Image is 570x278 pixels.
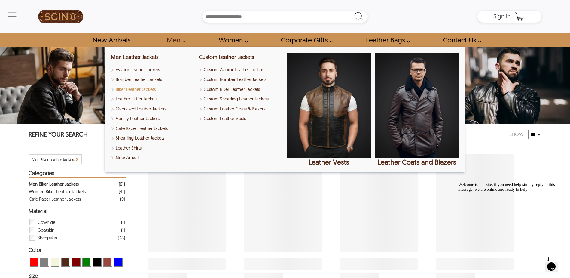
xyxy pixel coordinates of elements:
[29,226,125,234] div: Filter Goatskin Men Biker Leather Jackets
[103,258,112,267] div: View Cognac Men Biker Leather Jackets
[111,115,195,122] a: Shop Varsity Leather Jackets
[61,258,70,267] div: View Brown ( Brand Color ) Men Biker Leather Jackets
[32,157,75,162] span: Filter Men Biker Leather Jackets
[30,258,38,267] div: View Red Men Biker Leather Jackets
[111,96,195,103] a: Shop Leather Puffer Jackets
[199,76,283,83] a: Shop Custom Bomber Leather Jackets
[120,195,125,203] div: ( 9 )
[29,180,79,188] div: Men Biker Leather Jackets
[29,3,93,30] a: SCIN
[29,234,125,242] div: Filter Sheepskin Men Biker Leather Jackets
[111,54,159,60] a: Shop Men Leather Jackets
[121,218,125,226] div: ( 1 )
[29,130,127,140] p: REFINE YOUR SEARCH
[456,180,564,251] iframe: chat widget
[199,106,283,113] a: Shop Custom Leather Coats & Blazers
[505,129,528,140] div: Show:
[29,247,127,254] div: Heading Filter Men Biker Leather Jackets by Color
[111,76,195,83] a: Shop Men Bomber Leather Jackets
[199,115,283,122] a: Shop Custom Leather Vests
[199,96,283,103] a: Shop Custom Shearling Leather Jackets
[86,33,137,47] a: Shop New Arrivals
[111,106,195,113] a: Shop Oversized Leather Jackets
[29,195,81,203] div: Cafe Racer Leather Jackets
[40,258,49,267] div: View Grey Men Biker Leather Jackets
[2,2,111,12] div: Welcome to our site, if you need help simply reply to this message, we are online and ready to help.
[111,125,195,132] a: Shop Men Cafe Racer Leather Jackets
[29,218,125,226] div: Filter Cowhide Men Biker Leather Jackets
[359,33,413,47] a: Shop Leather Bags
[111,86,195,93] a: Shop Men Biker Leather Jackets
[375,53,459,158] img: Leather Coats and Blazers
[38,234,57,242] span: Sheepskin
[287,158,371,166] div: Leather Vests
[76,157,78,162] a: Cancel Filter
[436,33,484,47] a: contact-us
[199,54,254,60] a: Custom Leather Jackets
[118,234,125,242] div: ( 38 )
[111,154,195,161] a: Shop New Arrivals
[29,188,125,195] a: Filter Women Biker Leather Jackets
[93,258,102,267] div: View Black Men Biker Leather Jackets
[29,180,125,188] a: Filter Men Biker Leather Jackets
[76,156,78,162] span: x
[38,226,54,234] span: Goatskin
[111,66,195,73] a: Shop Men Aviator Leather Jackets
[72,258,81,267] div: View Maroon Men Biker Leather Jackets
[119,180,125,188] div: ( 61 )
[493,14,511,19] a: Sign in
[375,158,459,166] div: Leather Coats and Blazers
[119,188,125,195] div: ( 41 )
[545,254,564,272] iframe: chat widget
[199,66,283,73] a: Custom Aviator Leather Jackets
[274,33,336,47] a: Shop Leather Corporate Gifts
[160,33,189,47] a: shop men's leather jackets
[2,2,99,12] span: Welcome to our site, if you need help simply reply to this message, we are online and ready to help.
[29,195,125,203] a: Filter Cafe Racer Leather Jackets
[514,12,526,21] a: Shopping Cart
[38,3,83,30] img: SCIN
[38,218,55,226] span: Cowhide
[111,145,195,152] a: Shop Leather Shirts
[287,53,371,166] a: Leather Vests
[493,12,511,20] span: Sign in
[29,170,127,178] div: Heading Filter Men Biker Leather Jackets by Categories
[82,258,91,267] div: View Green Men Biker Leather Jackets
[212,33,251,47] a: Shop Women Leather Jackets
[51,258,59,267] div: View Beige Men Biker Leather Jackets
[111,135,195,142] a: Shop Men Shearling Leather Jackets
[114,258,123,267] div: View Blue Men Biker Leather Jackets
[29,188,86,195] div: Women Biker Leather Jackets
[199,86,283,93] a: Shop Custom Biker Leather Jackets
[375,53,459,166] a: Leather Coats and Blazers
[121,226,125,234] div: ( 1 )
[29,208,127,215] div: Heading Filter Men Biker Leather Jackets by Material
[287,53,371,158] img: Leather Vests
